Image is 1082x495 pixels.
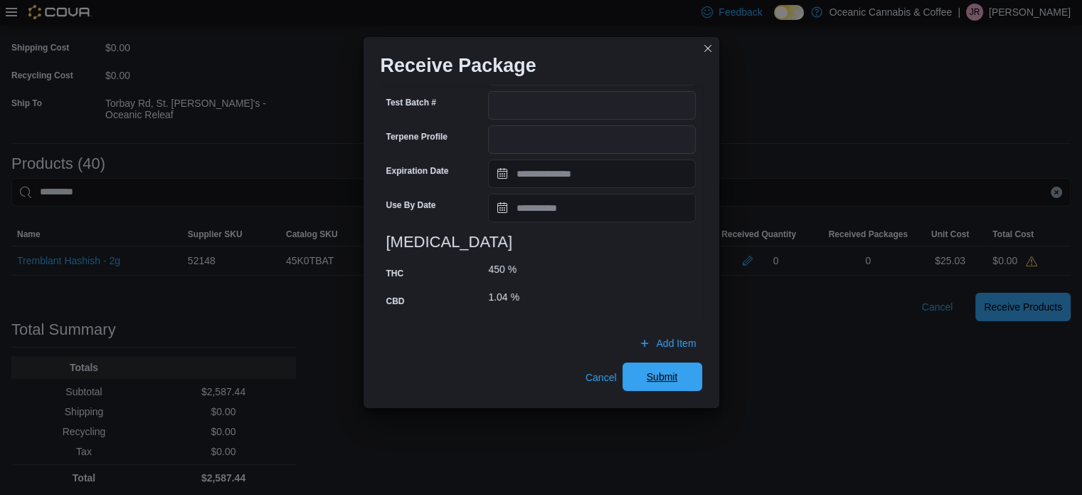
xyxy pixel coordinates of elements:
[580,363,622,392] button: Cancel
[656,336,696,350] span: Add Item
[488,194,696,222] input: Press the down key to open a popover containing a calendar.
[386,131,447,142] label: Terpene Profile
[381,54,536,77] h1: Receive Package
[699,40,716,57] button: Closes this modal window
[647,370,678,384] span: Submit
[511,290,519,304] div: %
[508,262,516,276] div: %
[622,363,702,391] button: Submit
[633,329,701,358] button: Add Item
[386,296,405,307] label: CBD
[386,234,696,251] h3: [MEDICAL_DATA]
[386,199,436,211] label: Use By Date
[488,290,507,304] p: 1.04
[386,97,436,108] label: Test Batch #
[386,268,404,279] label: THC
[488,160,696,188] input: Press the down key to open a popover containing a calendar.
[386,165,449,177] label: Expiration Date
[488,262,504,276] p: 450
[585,370,617,385] span: Cancel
